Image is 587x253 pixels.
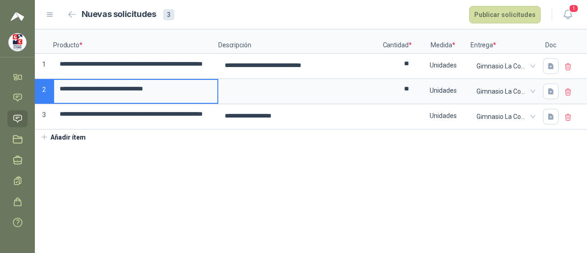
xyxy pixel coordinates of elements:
[476,84,533,98] span: Gimnasio La Colina
[35,79,53,104] p: 2
[569,4,579,13] span: 1
[469,6,541,23] button: Publicar solicitudes
[416,55,470,76] div: Unidades
[53,29,218,54] p: Producto
[163,9,174,20] div: 3
[11,11,24,22] img: Logo peakr
[35,129,91,145] button: Añadir ítem
[416,80,470,101] div: Unidades
[416,105,470,126] div: Unidades
[82,8,156,21] h2: Nuevas solicitudes
[35,104,53,129] p: 3
[218,29,379,54] p: Descripción
[476,59,533,73] span: Gimnasio La Colina
[35,54,53,79] p: 1
[9,34,26,51] img: Company Logo
[415,29,471,54] p: Medida
[379,29,415,54] p: Cantidad
[476,110,533,124] span: Gimnasio La Colina
[539,29,562,54] p: Doc
[559,6,576,23] button: 1
[471,29,539,54] p: Entrega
